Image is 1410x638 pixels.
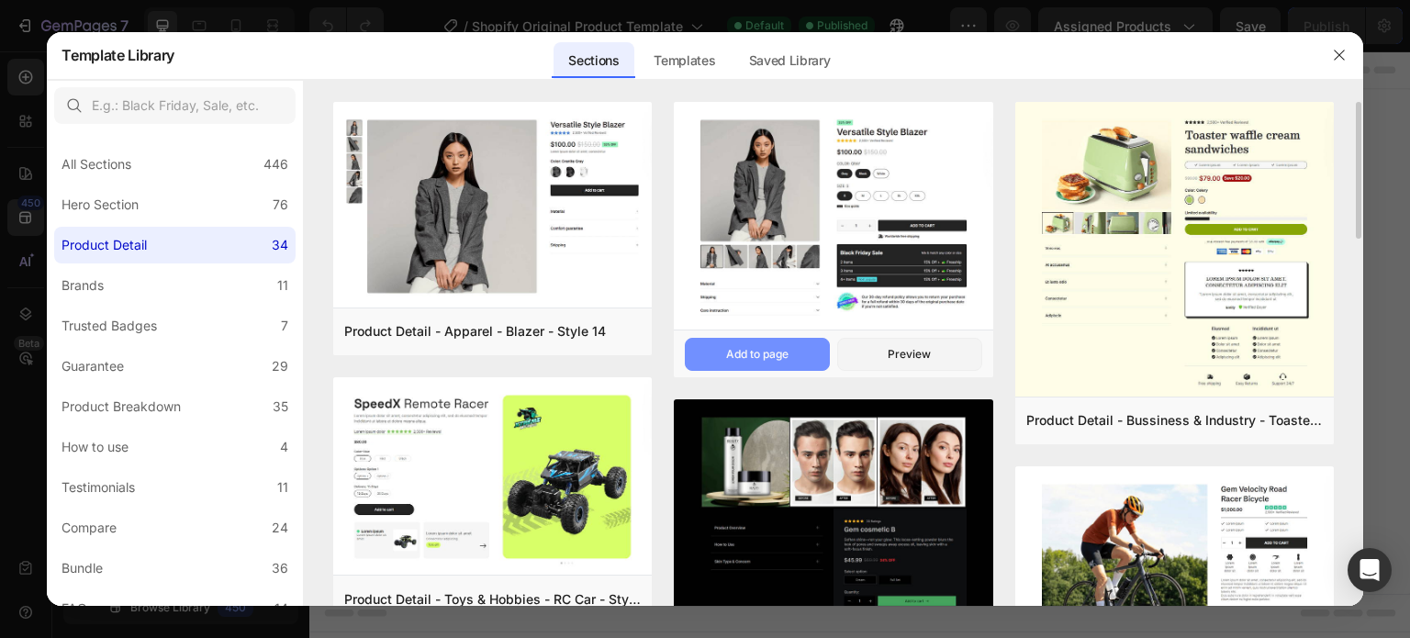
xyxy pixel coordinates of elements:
div: 34 [272,234,288,256]
div: Testimonials [62,476,135,498]
div: Bundle [62,557,103,579]
button: Add sections [418,335,543,372]
div: Compare [62,517,117,539]
input: E.g.: Black Friday, Sale, etc. [54,87,296,124]
div: 7 [281,315,288,337]
button: Add elements [554,335,684,372]
button: Add to page [685,338,830,371]
div: 14 [274,598,288,620]
div: All Sections [62,153,131,175]
button: Preview [837,338,982,371]
div: 11 [277,476,288,498]
img: pd30.png [333,377,652,579]
div: Start with Sections from sidebar [440,298,662,320]
div: Product Detail - Apparel - Blazer - Style 14 [344,320,606,342]
div: Saved Library [734,42,845,79]
div: Sections [554,42,633,79]
div: 4 [280,436,288,458]
div: Product Detail - Bussiness & Industry - Toaster - Style 33 [1026,409,1323,431]
div: Guarantee [62,355,124,377]
div: Product Breakdown [62,396,181,418]
img: pd16.png [674,102,992,334]
div: 446 [263,153,288,175]
div: Hero Section [62,194,139,216]
div: FAQs [62,598,94,620]
div: Product Detail [62,234,147,256]
div: 35 [273,396,288,418]
h2: Template Library [62,31,174,79]
div: Add to page [726,346,789,363]
div: 76 [273,194,288,216]
div: Start with Generating from URL or image [428,438,675,453]
div: Trusted Badges [62,315,157,337]
div: How to use [62,436,129,458]
div: Preview [888,346,931,363]
div: Templates [639,42,730,79]
div: 24 [272,517,288,539]
img: pd19.png [333,102,652,311]
div: 36 [272,557,288,579]
div: Product Detail - Toys & Hobbies - RC Car - Style 30 [344,588,641,610]
img: pr12.png [674,399,992,624]
div: Brands [62,274,104,297]
div: 29 [272,355,288,377]
div: 11 [277,274,288,297]
img: pd33.png [1015,102,1334,400]
div: Open Intercom Messenger [1348,548,1392,592]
